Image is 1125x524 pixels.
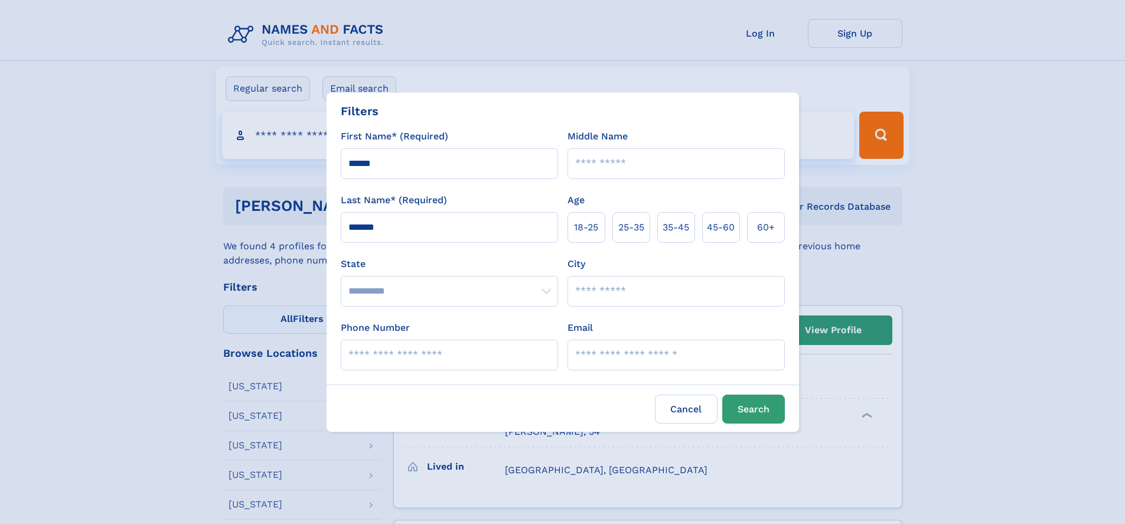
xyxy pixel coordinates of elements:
[722,395,785,424] button: Search
[568,129,628,144] label: Middle Name
[757,220,775,235] span: 60+
[663,220,689,235] span: 35‑45
[707,220,735,235] span: 45‑60
[568,257,585,271] label: City
[341,321,410,335] label: Phone Number
[568,321,593,335] label: Email
[341,102,379,120] div: Filters
[341,257,558,271] label: State
[341,193,447,207] label: Last Name* (Required)
[655,395,718,424] label: Cancel
[568,193,585,207] label: Age
[574,220,598,235] span: 18‑25
[341,129,448,144] label: First Name* (Required)
[618,220,644,235] span: 25‑35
